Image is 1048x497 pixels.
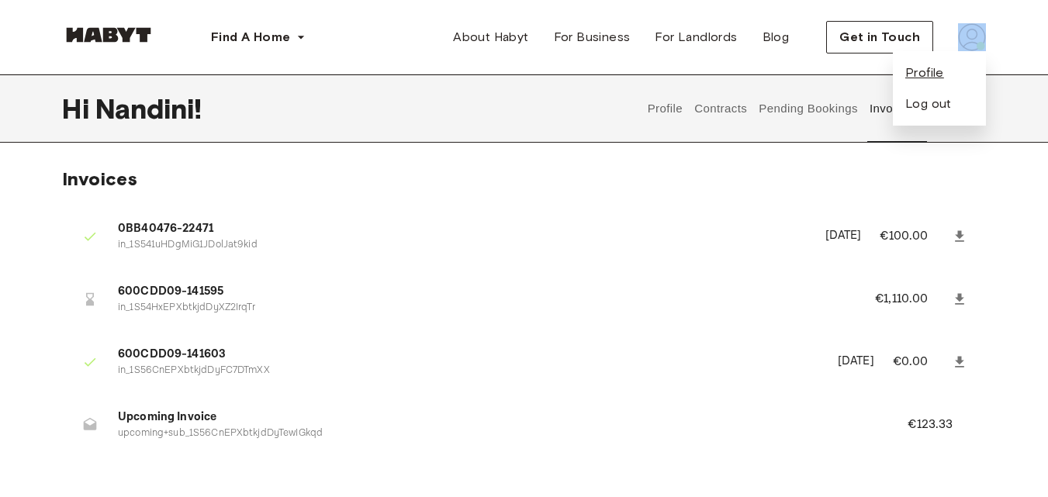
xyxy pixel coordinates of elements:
p: €100.00 [880,227,949,246]
a: About Habyt [441,22,541,53]
img: Habyt [62,27,155,43]
p: in_1S54HxEPXbtkjdDyXZ2IrqTr [118,301,838,316]
span: 0BB40476-22471 [118,220,807,238]
a: For Landlords [642,22,749,53]
a: Profile [905,64,944,82]
span: About Habyt [453,28,528,47]
span: 600CDD09-141603 [118,346,819,364]
span: Invoices [62,167,137,190]
span: Upcoming Invoice [118,409,870,426]
span: Blog [763,28,790,47]
button: Profile [645,74,685,143]
span: 600CDD09-141595 [118,283,838,301]
span: Find A Home [211,28,290,47]
a: Blog [750,22,802,53]
div: user profile tabs [642,74,986,143]
p: [DATE] [825,227,862,245]
span: Hi [62,92,95,125]
p: €0.00 [893,353,949,371]
span: Get in Touch [839,28,920,47]
button: Pending Bookings [757,74,860,143]
a: For Business [541,22,643,53]
p: €123.33 [908,416,974,434]
p: [DATE] [838,353,874,371]
button: Log out [905,95,952,113]
span: For Business [554,28,631,47]
span: Nandini ! [95,92,202,125]
img: avatar [958,23,986,51]
button: Get in Touch [826,21,933,53]
p: €1,110.00 [875,290,949,309]
span: For Landlords [655,28,737,47]
p: upcoming+sub_1S56CnEPXbtkjdDyTewIGkqd [118,426,870,441]
p: in_1S56CnEPXbtkjdDyFC7DTmXX [118,364,819,378]
button: Invoices [867,74,927,143]
button: Find A Home [199,22,318,53]
button: Contracts [693,74,749,143]
p: in_1S541uHDgMiG1JDolJat9kid [118,238,807,253]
